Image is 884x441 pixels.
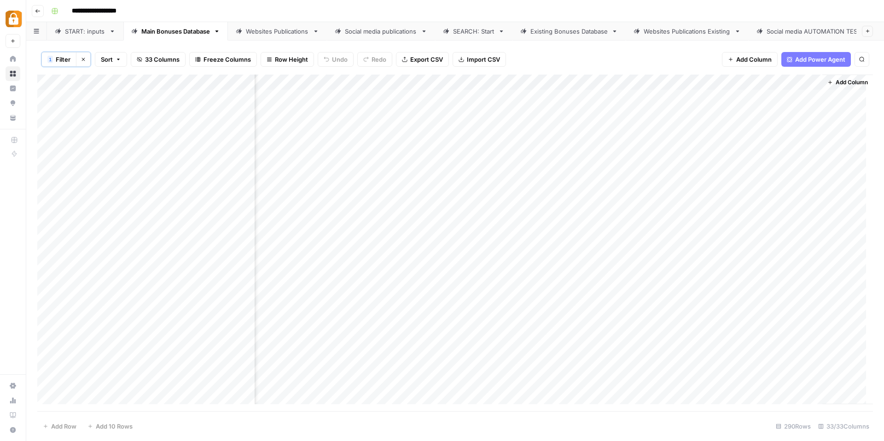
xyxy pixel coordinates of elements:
div: Social media publications [345,27,417,36]
button: Add Column [722,52,778,67]
a: Existing Bonuses Database [512,22,626,41]
button: Row Height [261,52,314,67]
div: Existing Bonuses Database [530,27,608,36]
span: Add Power Agent [795,55,845,64]
div: Websites Publications Existing [644,27,731,36]
span: 1 [49,56,52,63]
span: Add Column [736,55,772,64]
div: START: inputs [65,27,105,36]
button: Undo [318,52,354,67]
button: Redo [357,52,392,67]
span: Export CSV [410,55,443,64]
a: Websites Publications Existing [626,22,749,41]
a: Websites Publications [228,22,327,41]
a: Opportunities [6,96,20,110]
button: Export CSV [396,52,449,67]
span: Import CSV [467,55,500,64]
a: Learning Hub [6,408,20,423]
a: Home [6,52,20,66]
div: Websites Publications [246,27,309,36]
button: Add 10 Rows [82,419,138,434]
a: Your Data [6,110,20,125]
button: Add Column [824,76,872,88]
button: Help + Support [6,423,20,437]
a: START: inputs [47,22,123,41]
a: Social media publications [327,22,435,41]
div: Main Bonuses Database [141,27,210,36]
button: Workspace: Adzz [6,7,20,30]
button: 1Filter [41,52,76,67]
button: Sort [95,52,127,67]
button: 33 Columns [131,52,186,67]
a: Social media AUTOMATION TEST [749,22,881,41]
span: Undo [332,55,348,64]
a: Browse [6,66,20,81]
span: 33 Columns [145,55,180,64]
img: Adzz Logo [6,11,22,27]
button: Import CSV [453,52,506,67]
div: 290 Rows [772,419,814,434]
a: SEARCH: Start [435,22,512,41]
div: 33/33 Columns [814,419,873,434]
span: Add Column [836,78,868,87]
a: Insights [6,81,20,96]
div: 1 [47,56,53,63]
span: Freeze Columns [204,55,251,64]
button: Add Power Agent [781,52,851,67]
div: Social media AUTOMATION TEST [767,27,863,36]
button: Freeze Columns [189,52,257,67]
a: Main Bonuses Database [123,22,228,41]
span: Row Height [275,55,308,64]
span: Redo [372,55,386,64]
span: Filter [56,55,70,64]
span: Add Row [51,422,76,431]
div: SEARCH: Start [453,27,494,36]
a: Usage [6,393,20,408]
a: Settings [6,378,20,393]
span: Sort [101,55,113,64]
button: Add Row [37,419,82,434]
span: Add 10 Rows [96,422,133,431]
